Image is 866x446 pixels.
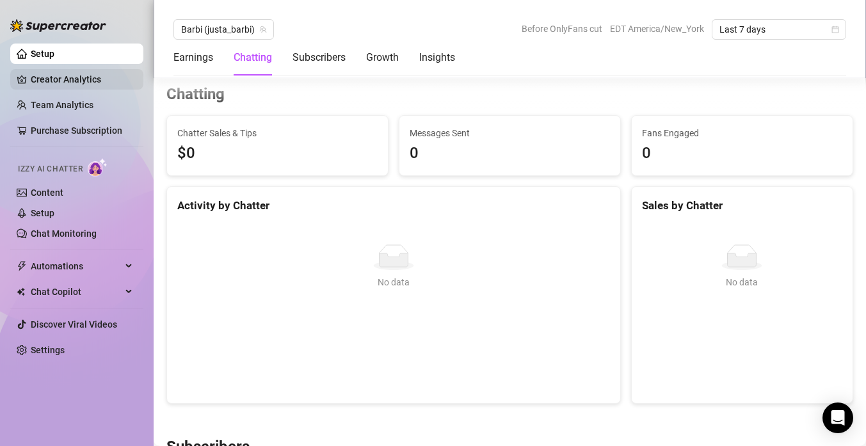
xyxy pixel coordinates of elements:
span: calendar [831,26,839,33]
a: Creator Analytics [31,69,133,90]
span: Automations [31,256,122,276]
a: Team Analytics [31,100,93,110]
a: Purchase Subscription [31,125,122,136]
span: Izzy AI Chatter [18,163,83,175]
img: AI Chatter [88,158,108,177]
a: Setup [31,208,54,218]
div: Sales by Chatter [642,197,842,214]
span: Barbi (justa_barbi) [181,20,266,39]
div: Subscribers [293,50,346,65]
div: Insights [419,50,455,65]
div: 0 [642,141,842,166]
img: logo-BBDzfeDw.svg [10,19,106,32]
div: Chatting [234,50,272,65]
div: Activity by Chatter [177,197,610,214]
a: Setup [31,49,54,59]
div: Earnings [173,50,213,65]
span: Chatter Sales & Tips [177,126,378,140]
a: Settings [31,345,65,355]
a: Chat Monitoring [31,228,97,239]
img: Chat Copilot [17,287,25,296]
span: $0 [177,141,378,166]
span: Chat Copilot [31,282,122,302]
span: team [259,26,267,33]
span: Fans Engaged [642,126,842,140]
div: No data [647,275,837,289]
span: Before OnlyFans cut [522,19,602,38]
div: Growth [366,50,399,65]
span: Last 7 days [719,20,838,39]
div: 0 [410,141,610,166]
span: EDT America/New_York [610,19,704,38]
div: Open Intercom Messenger [822,402,853,433]
span: Messages Sent [410,126,610,140]
span: thunderbolt [17,261,27,271]
a: Discover Viral Videos [31,319,117,330]
h3: Chatting [166,84,225,105]
a: Content [31,187,63,198]
div: No data [182,275,605,289]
